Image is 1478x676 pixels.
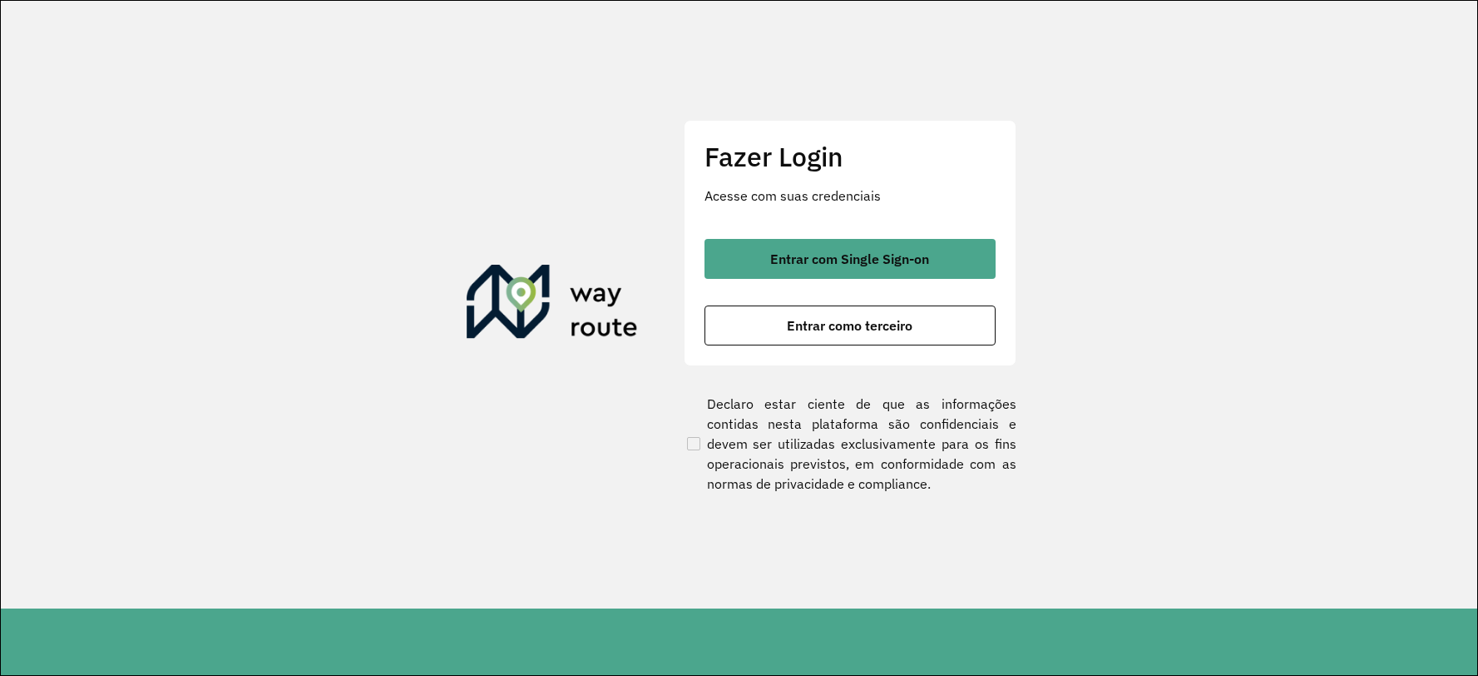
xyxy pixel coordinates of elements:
[704,141,996,172] h2: Fazer Login
[770,252,929,266] span: Entrar com Single Sign-on
[704,239,996,279] button: button
[684,394,1016,494] label: Declaro estar ciente de que as informações contidas nesta plataforma são confidenciais e devem se...
[704,186,996,206] p: Acesse com suas credenciais
[467,265,638,345] img: Roteirizador AmbevTech
[787,319,912,332] span: Entrar como terceiro
[704,306,996,345] button: button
